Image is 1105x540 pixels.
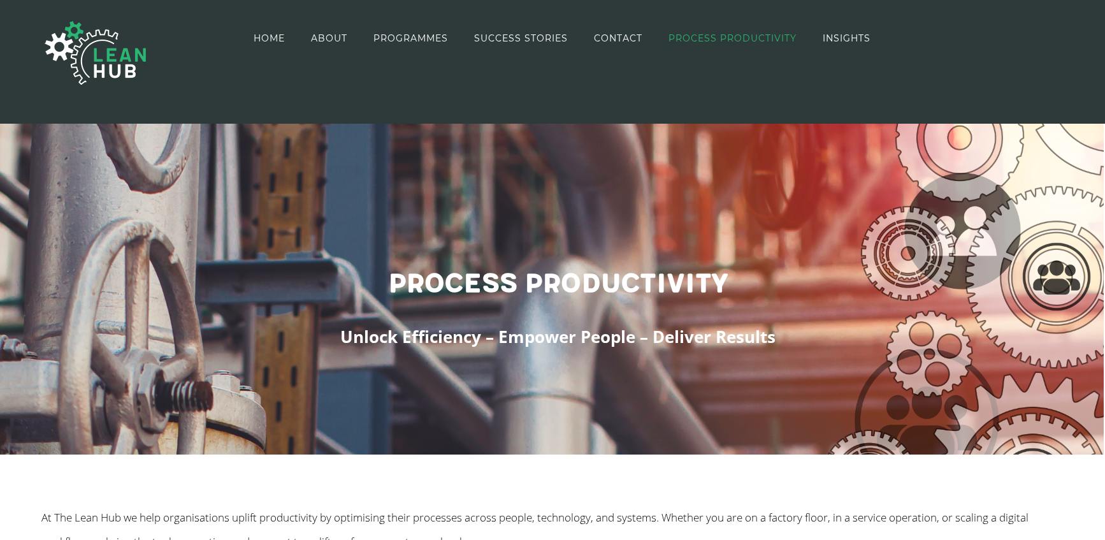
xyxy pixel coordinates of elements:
[373,34,448,43] span: PROGRAMMES
[594,1,642,75] a: CONTACT
[668,34,797,43] span: PROCESS PRODUCTIVITY
[594,34,642,43] span: CONTACT
[311,34,347,43] span: ABOUT
[32,8,159,98] img: The Lean Hub | Optimising productivity with Lean Logo
[254,1,870,75] nav: Main Menu
[474,1,568,75] a: SUCCESS STORIES
[340,325,776,348] span: Unlock Efficiency – Empower People – Deliver Results
[388,268,728,300] span: Process Productivity
[373,1,448,75] a: PROGRAMMES
[823,34,870,43] span: INSIGHTS
[823,1,870,75] a: INSIGHTS
[311,1,347,75] a: ABOUT
[474,34,568,43] span: SUCCESS STORIES
[254,34,285,43] span: HOME
[668,1,797,75] a: PROCESS PRODUCTIVITY
[254,1,285,75] a: HOME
